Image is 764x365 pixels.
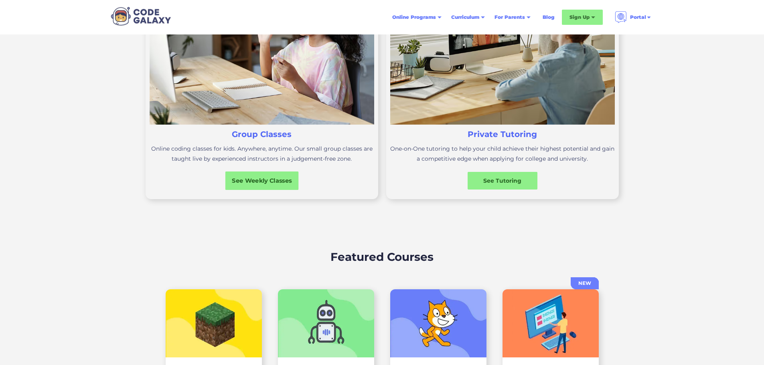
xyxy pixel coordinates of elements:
p: Online coding classes for kids. Anywhere, anytime. Our small group classes are taught live by exp... [150,144,374,164]
div: Sign Up [562,10,603,25]
div: Online Programs [387,10,446,24]
div: Sign Up [569,13,590,21]
a: See Tutoring [468,172,537,190]
div: Portal [630,13,646,21]
h2: Featured Courses [330,248,434,265]
a: See Weekly Classes [225,171,298,190]
p: One-on-One tutoring to help your child achieve their highest potential and gain a competitive edg... [390,144,615,164]
div: See Weekly Classes [225,176,298,185]
div: Curriculum [446,10,490,24]
h3: Private Tutoring [468,129,537,140]
div: Portal [610,8,657,26]
div: Curriculum [451,13,479,21]
div: For Parents [494,13,525,21]
h3: Group Classes [232,129,292,140]
a: NEW [571,277,599,289]
div: For Parents [490,10,535,24]
div: NEW [571,279,599,287]
div: Online Programs [392,13,436,21]
a: Blog [538,10,559,24]
div: See Tutoring [468,177,537,185]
